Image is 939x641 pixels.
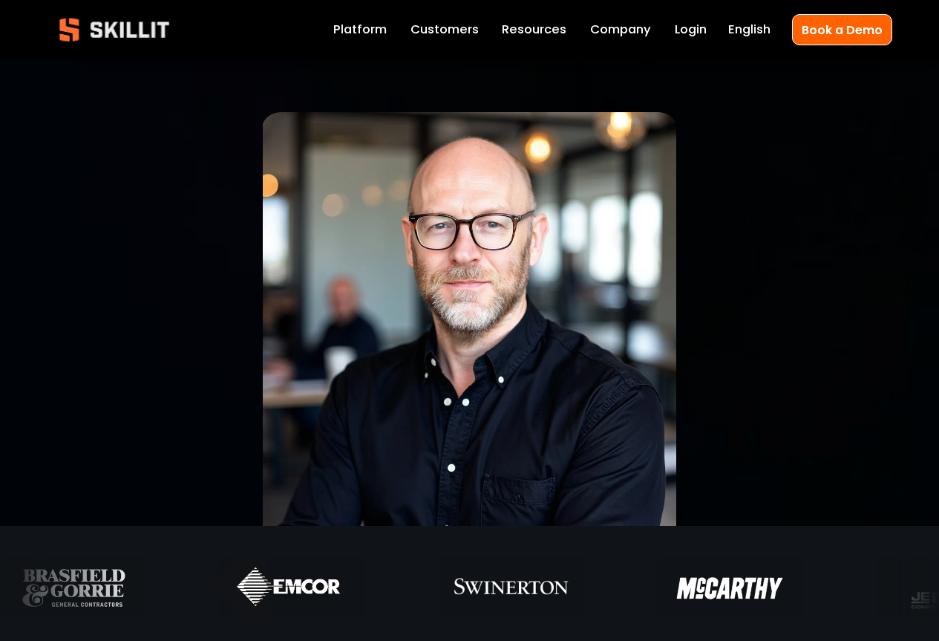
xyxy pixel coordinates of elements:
span: English [728,21,770,39]
a: Company [590,19,651,40]
a: Book a Demo [792,14,892,45]
a: Customers [410,19,479,40]
a: Platform [333,19,387,40]
a: Login [675,19,707,40]
div: language picker [728,19,770,40]
a: folder dropdown [502,19,566,40]
span: Resources [502,21,566,39]
img: Skillit [47,7,182,52]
